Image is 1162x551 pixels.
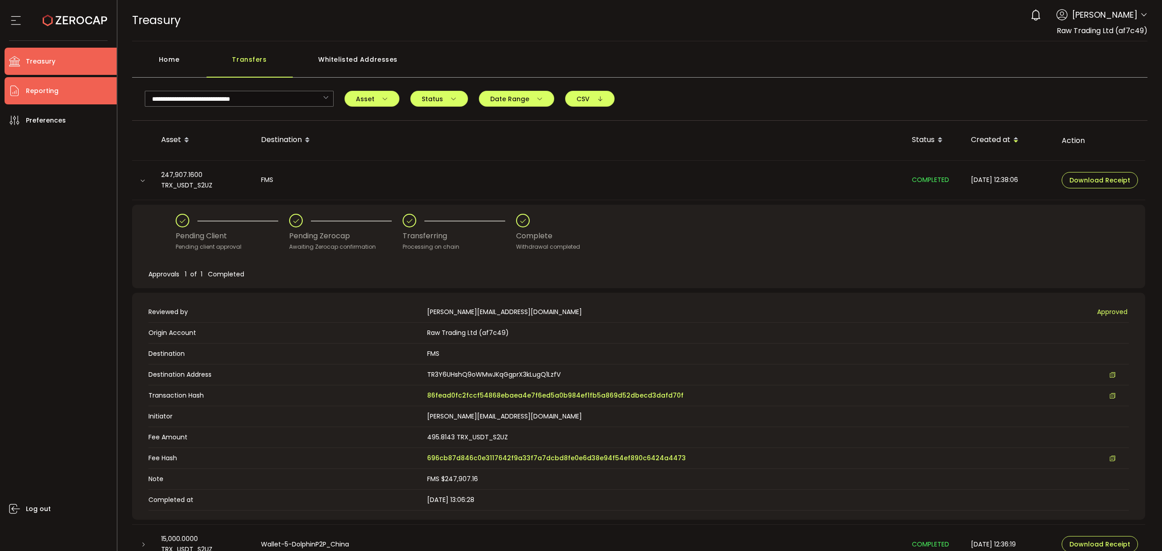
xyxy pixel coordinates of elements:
button: CSV [565,91,615,107]
span: Download Receipt [1069,541,1130,547]
span: Completed at [148,495,423,505]
span: Log out [26,502,51,516]
span: [PERSON_NAME] [1072,9,1137,21]
button: Status [410,91,468,107]
span: TR3Y6UHshQ9oWMwJKqGgprX3kLugQ1LzfV [427,370,561,379]
span: Destination Address [148,370,423,379]
span: 495.8143 TRX_USDT_S2UZ [427,433,508,442]
div: Whitelisted Addresses [293,50,423,78]
span: 696cb87d846c0e3117642f9a33f7a7dcbd8fe0e6d38e94f54ef890c6424a4473 [427,453,686,463]
div: Destination [254,133,905,148]
div: FMS [254,175,905,185]
span: Treasury [132,12,181,28]
iframe: Chat Widget [1117,507,1162,551]
span: Transaction Hash [148,391,423,400]
span: COMPLETED [912,540,949,549]
span: Download Receipt [1069,177,1130,183]
span: Fee Amount [148,433,423,442]
div: Awaiting Zerocap confirmation [289,242,403,251]
span: Asset [356,96,388,102]
span: Reviewed by [148,307,423,317]
span: [PERSON_NAME][EMAIL_ADDRESS][DOMAIN_NAME] [427,412,582,421]
span: Status [422,96,457,102]
div: [DATE] 12:36:19 [964,539,1054,550]
span: COMPLETED [912,175,949,184]
div: Pending Client [176,227,289,245]
div: Pending Zerocap [289,227,403,245]
div: Wallet-5-DolphinP2P_China [254,539,905,550]
span: Raw Trading Ltd (af7c49) [1057,25,1147,36]
span: CSV [576,96,603,102]
div: Withdrawal completed [516,242,580,251]
div: Home [132,50,207,78]
div: 247,907.1600 TRX_USDT_S2UZ [154,170,254,191]
span: Date Range [490,96,543,102]
span: Origin Account [148,328,423,338]
span: Treasury [26,55,55,68]
span: [DATE] 13:06:28 [427,495,474,504]
span: Destination [148,349,423,359]
div: Pending client approval [176,242,289,251]
span: Raw Trading Ltd (af7c49) [427,328,509,337]
span: Note [148,474,423,484]
span: Approvals 1 of 1 Completed [148,270,244,279]
button: Asset [345,91,399,107]
div: Status [905,133,964,148]
button: Download Receipt [1062,172,1138,188]
div: Transferring [403,227,516,245]
span: 86fead0fc2fccf54868ebaea4e7f6ed5a0b984ef1fb5a869d52dbecd3dafd70f [427,391,684,400]
span: [PERSON_NAME][EMAIL_ADDRESS][DOMAIN_NAME] [427,307,582,317]
button: Date Range [479,91,554,107]
div: Transfers [207,50,293,78]
div: Complete [516,227,580,245]
span: Reporting [26,84,59,98]
span: Initiator [148,412,423,421]
div: [DATE] 12:38:06 [964,175,1054,185]
span: Approved [1097,307,1128,317]
span: Fee Hash [148,453,423,463]
span: Preferences [26,114,66,127]
div: Asset [154,133,254,148]
span: FMS $247,907.16 [427,474,478,483]
div: Created at [964,133,1054,148]
div: Processing on chain [403,242,516,251]
span: FMS [427,349,439,358]
div: Action [1054,135,1145,146]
